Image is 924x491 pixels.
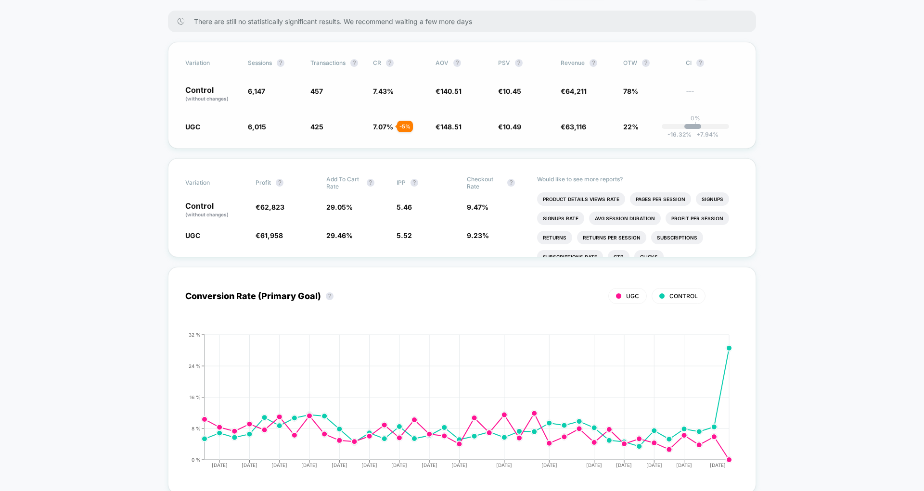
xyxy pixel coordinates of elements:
[256,179,271,186] span: Profit
[185,123,200,131] span: UGC
[326,231,353,239] span: 29.46 %
[248,123,266,131] span: 6,015
[248,59,272,66] span: Sessions
[577,231,646,244] li: Returns Per Session
[623,123,639,131] span: 22%
[696,192,729,206] li: Signups
[691,114,700,122] p: 0%
[616,462,632,468] tspan: [DATE]
[192,425,201,431] tspan: 8 %
[332,462,347,468] tspan: [DATE]
[185,86,238,102] p: Control
[373,59,381,66] span: CR
[189,332,201,338] tspan: 32 %
[694,122,696,129] p: |
[411,179,418,187] button: ?
[710,462,726,468] tspan: [DATE]
[361,462,377,468] tspan: [DATE]
[537,250,603,264] li: Subscriptions Rate
[451,462,467,468] tspan: [DATE]
[676,462,692,468] tspan: [DATE]
[373,123,393,131] span: 7.07 %
[634,250,664,264] li: Clicks
[608,250,629,264] li: Ctr
[503,87,521,95] span: 10.45
[373,87,394,95] span: 7.43 %
[561,123,586,131] span: €
[185,96,229,101] span: (without changes)
[436,87,462,95] span: €
[397,231,412,239] span: 5.52
[350,59,358,67] button: ?
[667,131,692,138] span: -16.32 %
[326,203,353,211] span: 29.05 %
[248,87,265,95] span: 6,147
[467,231,489,239] span: 9.23 %
[586,462,602,468] tspan: [DATE]
[503,123,521,131] span: 10.49
[467,203,488,211] span: 9.47 %
[642,59,650,67] button: ?
[537,176,739,183] p: Would like to see more reports?
[537,212,584,225] li: Signups Rate
[496,462,512,468] tspan: [DATE]
[623,87,638,95] span: 78%
[189,363,201,368] tspan: 24 %
[310,87,323,95] span: 457
[192,456,201,462] tspan: 0 %
[386,59,394,67] button: ?
[391,462,407,468] tspan: [DATE]
[666,212,729,225] li: Profit Per Session
[651,231,703,244] li: Subscriptions
[436,59,449,66] span: AOV
[498,59,510,66] span: PSV
[185,212,229,217] span: (without changes)
[565,123,586,131] span: 63,116
[422,462,437,468] tspan: [DATE]
[440,87,462,95] span: 140.51
[301,462,317,468] tspan: [DATE]
[565,87,587,95] span: 64,211
[326,176,362,190] span: Add To Cart Rate
[589,212,661,225] li: Avg Session Duration
[271,462,287,468] tspan: [DATE]
[498,123,521,131] span: €
[630,192,691,206] li: Pages Per Session
[194,17,737,25] span: There are still no statistically significant results. We recommend waiting a few more days
[310,59,346,66] span: Transactions
[277,59,284,67] button: ?
[453,59,461,67] button: ?
[669,292,698,300] span: CONTROL
[696,59,704,67] button: ?
[541,462,557,468] tspan: [DATE]
[190,394,201,400] tspan: 16 %
[537,231,572,244] li: Returns
[176,332,729,477] div: CONVERSION_RATE
[185,176,238,190] span: Variation
[242,462,257,468] tspan: [DATE]
[260,231,283,239] span: 61,958
[310,123,323,131] span: 425
[185,202,246,218] p: Control
[686,88,739,102] span: ---
[537,192,625,206] li: Product Details Views Rate
[561,59,585,66] span: Revenue
[185,231,200,239] span: UGC
[185,59,238,67] span: Variation
[696,131,700,138] span: +
[397,121,413,132] div: - 5 %
[260,203,284,211] span: 62,823
[686,59,739,67] span: CI
[626,292,639,300] span: UGC
[397,203,412,211] span: 5.46
[212,462,228,468] tspan: [DATE]
[397,179,406,186] span: IPP
[507,179,515,187] button: ?
[623,59,676,67] span: OTW
[440,123,462,131] span: 148.51
[256,203,284,211] span: €
[590,59,597,67] button: ?
[256,231,283,239] span: €
[436,123,462,131] span: €
[367,179,374,187] button: ?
